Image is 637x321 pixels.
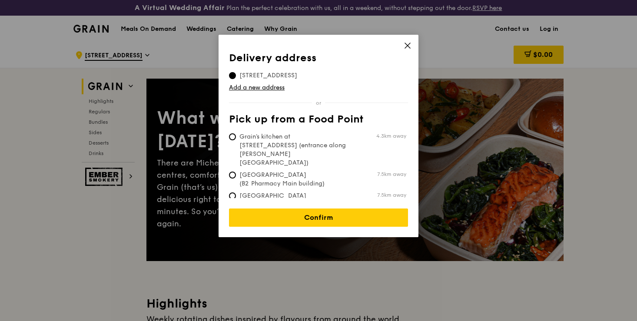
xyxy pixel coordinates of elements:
[229,71,308,80] span: [STREET_ADDRESS]
[376,132,406,139] span: 4.3km away
[229,83,408,92] a: Add a new address
[229,208,408,227] a: Confirm
[229,133,236,140] input: Grain's kitchen at [STREET_ADDRESS] (entrance along [PERSON_NAME][GEOGRAPHIC_DATA])4.3km away
[229,132,358,167] span: Grain's kitchen at [STREET_ADDRESS] (entrance along [PERSON_NAME][GEOGRAPHIC_DATA])
[377,171,406,178] span: 7.5km away
[229,192,358,218] span: [GEOGRAPHIC_DATA] (Level 1 [PERSON_NAME] block drop-off point)
[377,192,406,199] span: 7.5km away
[229,52,408,68] th: Delivery address
[229,113,408,129] th: Pick up from a Food Point
[229,192,236,199] input: [GEOGRAPHIC_DATA] (Level 1 [PERSON_NAME] block drop-off point)7.5km away
[229,171,358,188] span: [GEOGRAPHIC_DATA] (B2 Pharmacy Main building)
[229,72,236,79] input: [STREET_ADDRESS]
[229,172,236,179] input: [GEOGRAPHIC_DATA] (B2 Pharmacy Main building)7.5km away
